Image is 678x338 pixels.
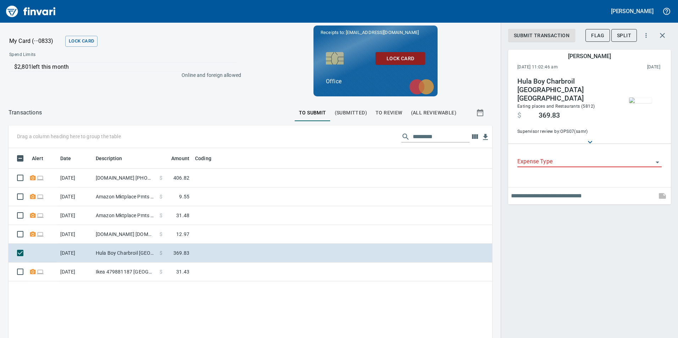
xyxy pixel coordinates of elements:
[57,225,93,244] td: [DATE]
[411,108,456,117] span: (All Reviewable)
[638,28,654,43] button: More
[4,3,57,20] img: Finvari
[376,52,425,65] button: Lock Card
[611,7,654,15] h5: [PERSON_NAME]
[602,64,660,71] span: This charge was settled by the merchant and appears on the 2025/08/09 statement.
[508,29,575,42] button: Submit Transaction
[29,232,37,236] span: Receipt Required
[93,225,157,244] td: [DOMAIN_NAME] [DOMAIN_NAME][URL] WA
[160,212,162,219] span: $
[57,169,93,187] td: [DATE]
[176,231,189,238] span: 12.97
[60,154,71,163] span: Date
[93,206,157,225] td: Amazon Mktplace Pmts [DOMAIN_NAME][URL] WA
[381,54,419,63] span: Lock Card
[32,154,43,163] span: Alert
[326,77,425,86] p: Office
[652,157,662,167] button: Open
[162,154,189,163] span: Amount
[160,174,162,181] span: $
[480,132,491,142] button: Download Table
[9,37,62,45] p: My Card (···0833)
[517,77,614,103] h4: Hula Boy Charbroil [GEOGRAPHIC_DATA] [GEOGRAPHIC_DATA]
[654,187,671,204] span: This records your note into the expense
[517,128,614,135] span: Supervisor review by: OPS07 (samr)
[171,154,189,163] span: Amount
[514,31,569,40] span: Submit Transaction
[69,37,94,45] span: Lock Card
[160,268,162,275] span: $
[160,249,162,257] span: $
[96,154,132,163] span: Description
[93,187,157,206] td: Amazon Mktplace Pmts [DOMAIN_NAME][URL] WA
[173,174,189,181] span: 406.82
[37,175,44,180] span: Online transaction
[37,232,44,236] span: Online transaction
[14,63,237,71] p: $2,801 left this month
[376,108,402,117] span: To Review
[9,108,42,117] nav: breadcrumb
[539,111,560,120] span: 369.83
[609,6,655,17] button: [PERSON_NAME]
[29,213,37,218] span: Receipt Required
[517,64,602,71] span: [DATE] 11:02:46 am
[585,29,610,42] button: Flag
[568,52,611,60] h5: [PERSON_NAME]
[654,27,671,44] button: Close transaction
[160,193,162,200] span: $
[469,104,492,121] button: Show transactions within a particular date range
[29,194,37,199] span: Receipt Required
[57,263,93,281] td: [DATE]
[517,111,521,120] span: $
[96,154,122,163] span: Description
[57,187,93,206] td: [DATE]
[173,249,189,257] span: 369.83
[335,108,367,117] span: (Submitted)
[29,175,37,180] span: Receipt Required
[65,36,98,47] button: Lock Card
[345,29,419,36] span: [EMAIL_ADDRESS][DOMAIN_NAME]
[57,244,93,263] td: [DATE]
[9,51,138,58] span: Spend Limits
[611,29,637,42] button: Split
[37,194,44,199] span: Online transaction
[93,169,157,187] td: [DOMAIN_NAME] [PHONE_NUMBER] [GEOGRAPHIC_DATA]
[629,97,652,103] img: receipts%2Ftapani%2F2025-08-14%2FJzoGOT8oVaeitZ1UdICkDM6BnD42__D7dSah5aSsD1UxrOUdGh_thumb.jpg
[299,108,326,117] span: To Submit
[160,231,162,238] span: $
[195,154,221,163] span: Coding
[60,154,80,163] span: Date
[176,268,189,275] span: 31.43
[9,108,42,117] p: Transactions
[179,193,189,200] span: 9.55
[176,212,189,219] span: 31.48
[57,206,93,225] td: [DATE]
[617,31,631,40] span: Split
[4,72,241,79] p: Online and foreign allowed
[591,31,604,40] span: Flag
[37,269,44,274] span: Online transaction
[93,263,157,281] td: Ikea 479881187 [GEOGRAPHIC_DATA]
[32,154,52,163] span: Alert
[195,154,211,163] span: Coding
[93,244,157,263] td: Hula Boy Charbroil [GEOGRAPHIC_DATA] [GEOGRAPHIC_DATA]
[321,29,430,36] p: Receipts to:
[469,131,480,142] button: Choose columns to display
[29,269,37,274] span: Receipt Required
[17,133,121,140] p: Drag a column heading here to group the table
[517,104,595,109] span: Eating places and Restaurants (5812)
[406,75,438,98] img: mastercard.svg
[37,213,44,218] span: Online transaction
